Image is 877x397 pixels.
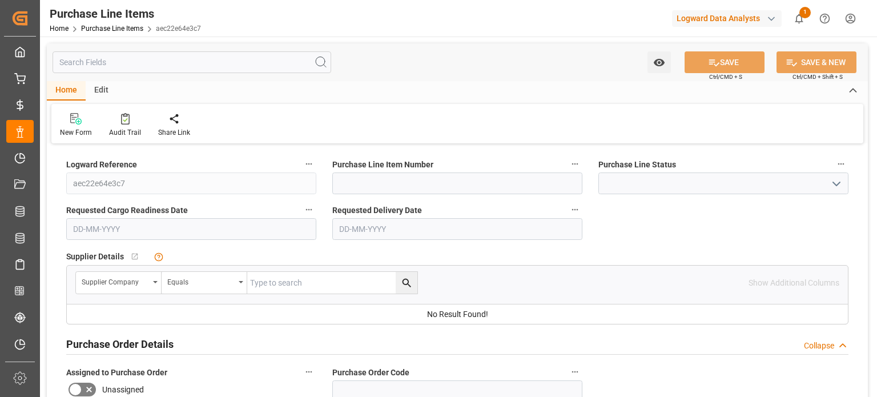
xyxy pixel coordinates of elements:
span: Purchase Line Status [598,159,676,171]
div: New Form [60,127,92,138]
span: Ctrl/CMD + Shift + S [792,73,843,81]
span: Unassigned [102,384,144,396]
button: Purchase Order Code [568,364,582,379]
button: Assigned to Purchase Order [301,364,316,379]
button: open menu [162,272,247,294]
input: Type to search [247,272,417,294]
div: Supplier Company [82,274,149,287]
div: Collapse [804,340,834,352]
button: Purchase Line Item Number [568,157,582,171]
input: DD-MM-YYYY [332,218,582,240]
button: open menu [827,175,844,193]
button: Requested Cargo Readiness Date [301,202,316,217]
button: SAVE [685,51,765,73]
span: Assigned to Purchase Order [66,367,167,379]
div: Edit [86,81,117,101]
span: Purchase Line Item Number [332,159,433,171]
input: DD-MM-YYYY [66,218,316,240]
a: Home [50,25,69,33]
div: Purchase Line Items [50,5,201,22]
button: Purchase Line Status [834,157,848,171]
button: Requested Delivery Date [568,202,582,217]
div: Equals [167,274,235,287]
button: SAVE & NEW [777,51,856,73]
span: Requested Delivery Date [332,204,422,216]
button: Logward Data Analysts [672,7,786,29]
a: Purchase Line Items [81,25,143,33]
button: Logward Reference [301,157,316,171]
button: open menu [647,51,671,73]
div: Logward Data Analysts [672,10,782,27]
button: show 1 new notifications [786,6,812,31]
span: Ctrl/CMD + S [709,73,742,81]
button: open menu [76,272,162,294]
h2: Purchase Order Details [66,336,174,352]
span: Logward Reference [66,159,137,171]
input: Search Fields [53,51,331,73]
div: Home [47,81,86,101]
div: Share Link [158,127,190,138]
span: Purchase Order Code [332,367,409,379]
span: 1 [799,7,811,18]
div: No Result Found! [67,304,848,324]
div: Audit Trail [109,127,141,138]
button: Help Center [812,6,838,31]
span: Supplier Details [66,251,124,263]
span: Requested Cargo Readiness Date [66,204,188,216]
button: search button [396,272,417,294]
